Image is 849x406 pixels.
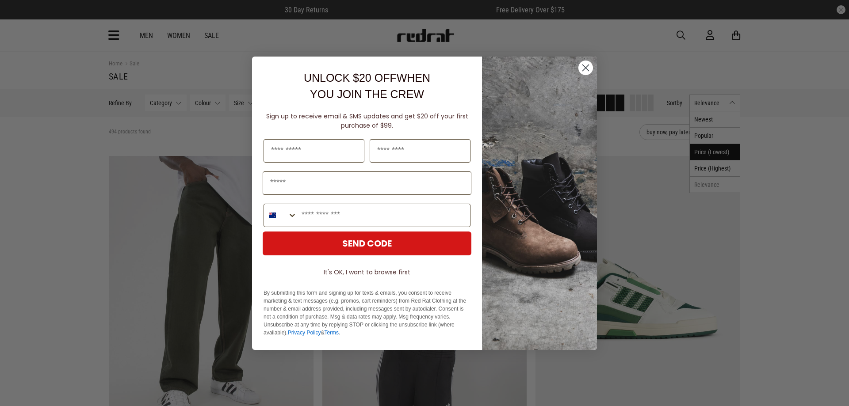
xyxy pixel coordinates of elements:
[263,264,471,280] button: It's OK, I want to browse first
[7,4,34,30] button: Open LiveChat chat widget
[263,171,471,195] input: Email
[264,139,364,163] input: First Name
[269,212,276,219] img: New Zealand
[310,88,424,100] span: YOU JOIN THE CREW
[264,204,297,227] button: Search Countries
[263,231,471,255] button: SEND CODE
[288,330,321,336] a: Privacy Policy
[266,112,468,130] span: Sign up to receive email & SMS updates and get $20 off your first purchase of $99.
[397,72,430,84] span: WHEN
[264,289,470,337] p: By submitting this form and signing up for texts & emails, you consent to receive marketing & tex...
[324,330,339,336] a: Terms
[304,72,397,84] span: UNLOCK $20 OFF
[578,60,593,76] button: Close dialog
[482,57,597,350] img: f7662613-148e-4c88-9575-6c6b5b55a647.jpeg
